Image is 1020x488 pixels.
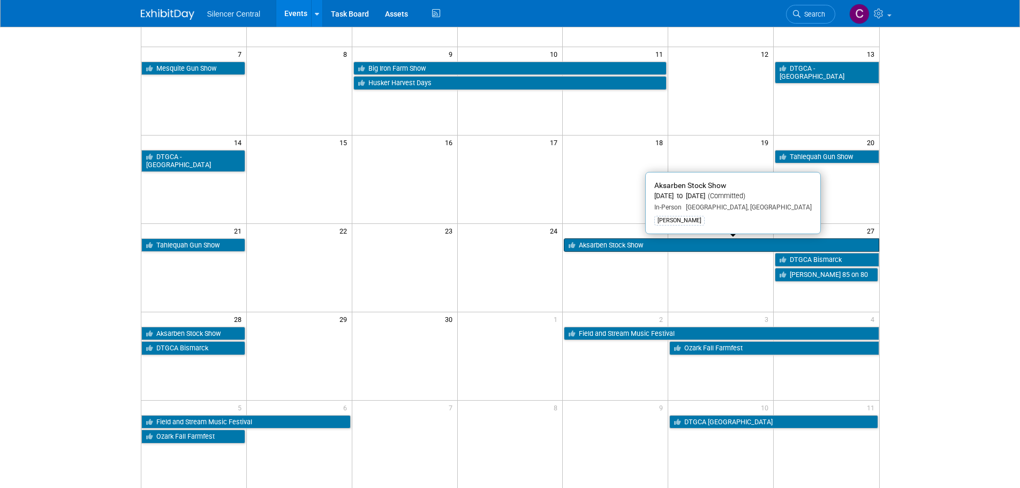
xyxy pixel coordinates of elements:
span: 20 [866,136,879,149]
a: Ozark Fall Farmfest [141,430,245,444]
div: [DATE] to [DATE] [654,192,812,201]
span: 24 [549,224,562,237]
span: [GEOGRAPHIC_DATA], [GEOGRAPHIC_DATA] [682,204,812,211]
span: 3 [764,312,773,326]
a: Field and Stream Music Festival [141,415,351,429]
span: 5 [237,401,246,414]
a: Ozark Fall Farmfest [669,341,879,355]
span: 14 [233,136,246,149]
span: 17 [549,136,562,149]
span: Aksarben Stock Show [654,181,726,190]
div: [PERSON_NAME] [654,216,705,226]
span: 19 [760,136,773,149]
a: Aksarben Stock Show [141,327,245,341]
span: 10 [549,47,562,61]
span: 8 [553,401,562,414]
span: 28 [233,312,246,326]
span: 22 [338,224,352,237]
span: 30 [444,312,457,326]
span: 4 [870,312,879,326]
span: 7 [448,401,457,414]
span: 29 [338,312,352,326]
a: Big Iron Farm Show [353,62,667,76]
span: 18 [654,136,668,149]
a: DTGCA - [GEOGRAPHIC_DATA] [775,62,879,84]
img: ExhibitDay [141,9,194,20]
a: Search [786,5,835,24]
span: 6 [342,401,352,414]
span: 8 [342,47,352,61]
span: 13 [866,47,879,61]
span: 1 [553,312,562,326]
span: 11 [866,401,879,414]
span: 11 [654,47,668,61]
span: 23 [444,224,457,237]
a: DTGCA Bismarck [141,341,245,355]
span: Search [800,10,825,18]
a: DTGCA - [GEOGRAPHIC_DATA] [141,150,245,172]
span: 16 [444,136,457,149]
span: 15 [338,136,352,149]
a: Mesquite Gun Show [141,62,245,76]
span: 9 [658,401,668,414]
span: 2 [658,312,668,326]
span: 7 [237,47,246,61]
span: 9 [448,47,457,61]
span: 27 [866,224,879,237]
span: In-Person [654,204,682,211]
span: 21 [233,224,246,237]
a: Husker Harvest Days [353,76,667,90]
a: Tahlequah Gun Show [775,150,879,164]
span: Silencer Central [207,10,261,18]
a: Aksarben Stock Show [564,238,879,252]
a: DTGCA Bismarck [775,253,879,267]
a: Field and Stream Music Festival [564,327,879,341]
span: 10 [760,401,773,414]
a: Tahlequah Gun Show [141,238,245,252]
a: [PERSON_NAME] 85 on 80 [775,268,878,282]
img: Cade Cox [849,4,870,24]
span: (Committed) [705,192,745,200]
a: DTGCA [GEOGRAPHIC_DATA] [669,415,878,429]
span: 12 [760,47,773,61]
